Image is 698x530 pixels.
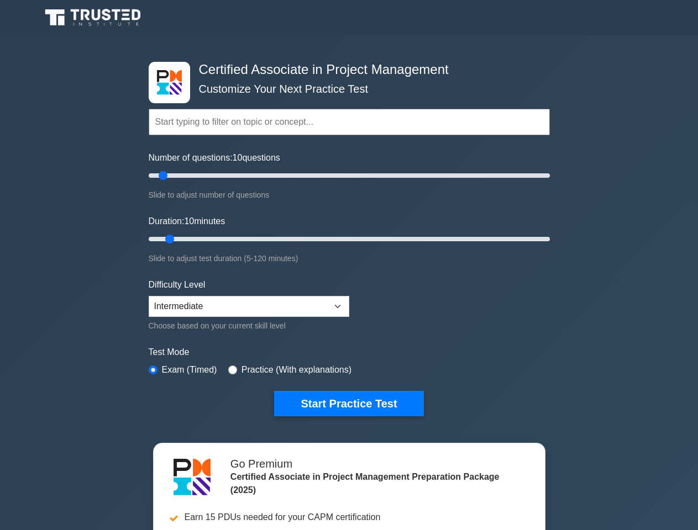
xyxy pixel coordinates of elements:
[184,216,194,226] span: 10
[149,151,280,165] label: Number of questions: questions
[149,188,550,202] div: Slide to adjust number of questions
[149,278,206,291] label: Difficulty Level
[149,215,225,228] label: Duration: minutes
[149,109,550,135] input: Start typing to filter on topic or concept...
[162,363,217,377] label: Exam (Timed)
[233,153,243,162] span: 10
[149,319,349,332] div: Choose based on your current skill level
[242,363,351,377] label: Practice (With explanations)
[195,62,496,78] h4: Certified Associate in Project Management
[149,252,550,265] div: Slide to adjust test duration (5-120 minutes)
[274,391,423,416] button: Start Practice Test
[149,346,550,359] label: Test Mode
